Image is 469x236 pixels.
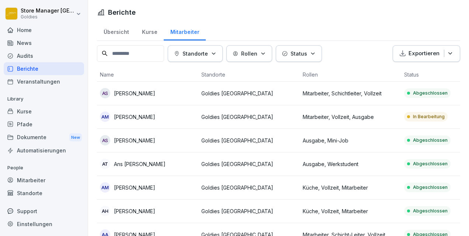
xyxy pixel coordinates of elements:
p: Ausgabe, Mini-Job [303,137,398,144]
a: Berichte [4,62,84,75]
a: Pfade [4,118,84,131]
p: Rollen [241,50,257,57]
a: Audits [4,49,84,62]
a: Standorte [4,187,84,200]
p: Goldies [GEOGRAPHIC_DATA] [201,184,297,191]
div: Dokumente [4,131,84,144]
p: Goldies [GEOGRAPHIC_DATA] [201,137,297,144]
button: Status [276,45,322,62]
div: Support [4,205,84,218]
div: AS [100,135,110,145]
p: Goldies [GEOGRAPHIC_DATA] [201,160,297,168]
p: Goldies [21,14,74,20]
a: Kurse [135,22,164,40]
button: Rollen [226,45,272,62]
div: AM [100,182,110,193]
p: Goldies [GEOGRAPHIC_DATA] [201,207,297,215]
p: Goldies [GEOGRAPHIC_DATA] [201,113,297,121]
p: Ausgabe, Werkstudent [303,160,398,168]
div: AS [100,88,110,98]
th: Standorte [198,68,300,82]
a: Home [4,24,84,36]
p: Goldies [GEOGRAPHIC_DATA] [201,89,297,97]
div: New [69,133,82,142]
p: Küche, Vollzeit, Mitarbeiter [303,207,398,215]
a: DokumenteNew [4,131,84,144]
p: Abgeschlossen [413,208,448,214]
a: Automatisierungen [4,144,84,157]
a: News [4,36,84,49]
p: Küche, Vollzeit, Mitarbeiter [303,184,398,191]
a: Veranstaltungen [4,75,84,88]
button: Exportieren [393,45,460,62]
p: Mitarbeiter, Vollzeit, Ausgabe [303,113,398,121]
p: People [4,162,84,174]
th: Rollen [300,68,401,82]
a: Mitarbeiter [4,174,84,187]
p: Standorte [183,50,208,57]
a: Übersicht [97,22,135,40]
p: Exportieren [409,49,440,58]
p: Abgeschlossen [413,137,448,144]
p: Abgeschlossen [413,161,448,167]
th: Name [97,68,198,82]
p: Ans [PERSON_NAME] [114,160,166,168]
p: [PERSON_NAME] [114,184,155,191]
p: [PERSON_NAME] [114,137,155,144]
div: AH [100,206,110,216]
p: [PERSON_NAME] [114,113,155,121]
p: Library [4,93,84,105]
a: Einstellungen [4,218,84,230]
a: Kurse [4,105,84,118]
p: [PERSON_NAME] [114,207,155,215]
p: [PERSON_NAME] [114,89,155,97]
p: Abgeschlossen [413,184,448,191]
div: AM [100,112,110,122]
h1: Berichte [108,7,136,17]
p: Store Manager [GEOGRAPHIC_DATA] [21,8,74,14]
button: Standorte [168,45,223,62]
p: Mitarbeiter, Schichtleiter, Vollzeit [303,89,398,97]
p: Abgeschlossen [413,90,448,96]
a: Mitarbeiter [164,22,206,40]
p: Status [291,50,307,57]
p: In Bearbeitung [413,113,445,120]
div: AT [100,159,110,169]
